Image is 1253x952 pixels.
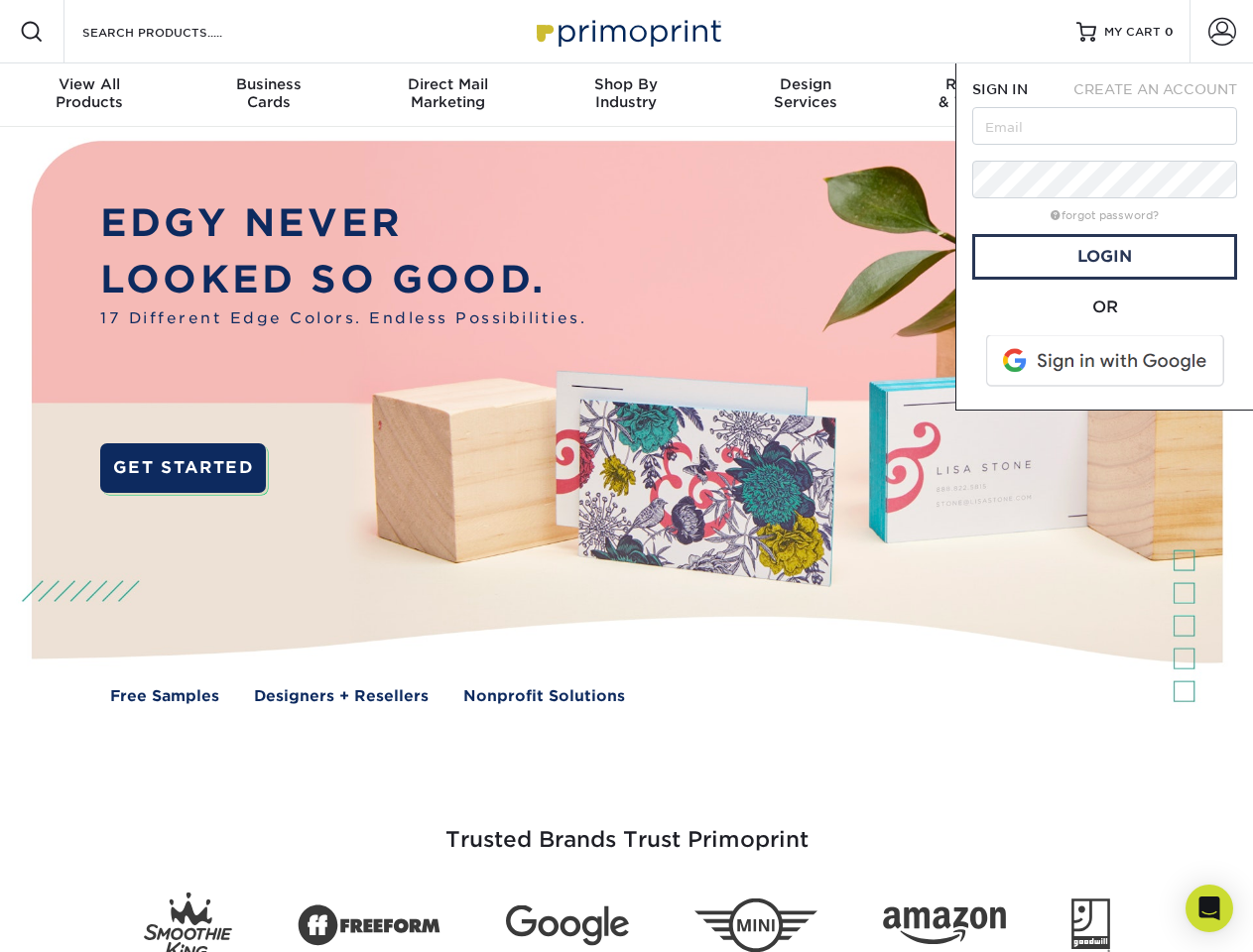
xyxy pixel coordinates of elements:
span: CREATE AN ACCOUNT [1073,81,1237,97]
a: DesignServices [716,63,895,127]
span: Resources [895,75,1073,93]
div: Services [716,75,895,111]
a: Direct MailMarketing [358,63,537,127]
img: Goodwill [1071,898,1110,952]
input: Email [972,107,1237,145]
span: SIGN IN [972,81,1028,97]
p: LOOKED SO GOOD. [100,252,586,308]
div: & Templates [895,75,1073,111]
input: SEARCH PRODUCTS..... [80,20,274,44]
a: BusinessCards [179,63,357,127]
a: Nonprofit Solutions [463,685,625,708]
img: Amazon [883,907,1006,945]
img: Primoprint [528,10,726,53]
p: EDGY NEVER [100,195,586,252]
div: Marketing [358,75,537,111]
a: forgot password? [1051,209,1159,222]
div: OR [972,296,1237,319]
h3: Trusted Brands Trust Primoprint [47,779,1207,877]
span: Design [716,75,895,93]
div: Industry [537,75,715,111]
span: Direct Mail [358,75,537,93]
a: GET STARTED [100,443,266,493]
a: Shop ByIndustry [537,63,715,127]
a: Resources& Templates [895,63,1073,127]
span: Business [179,75,357,93]
a: Login [972,234,1237,280]
img: Google [506,905,629,946]
span: MY CART [1104,24,1161,41]
span: Shop By [537,75,715,93]
div: Open Intercom Messenger [1186,885,1233,932]
div: Cards [179,75,357,111]
a: Free Samples [110,685,219,708]
span: 17 Different Edge Colors. Endless Possibilities. [100,307,586,330]
span: 0 [1165,25,1174,39]
a: Designers + Resellers [254,685,429,708]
